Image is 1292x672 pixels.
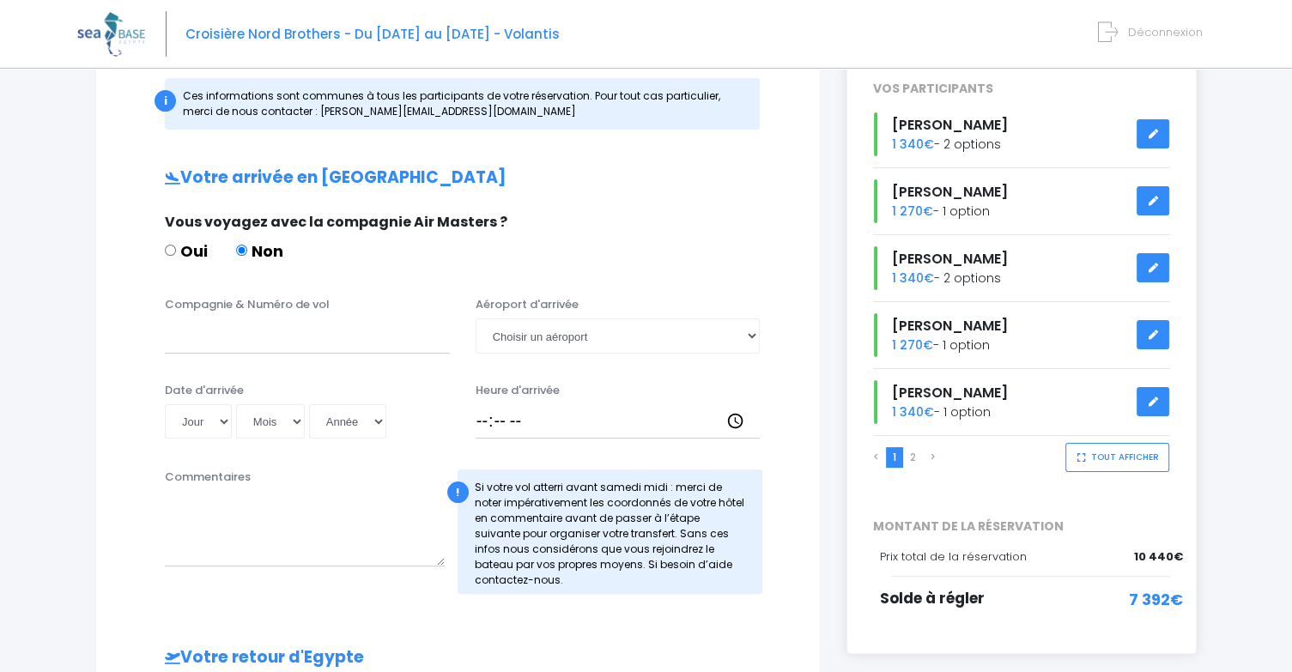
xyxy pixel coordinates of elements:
span: MONTANT DE LA RÉSERVATION [860,518,1183,536]
label: Aéroport d'arrivée [476,296,579,313]
span: Croisière Nord Brothers - Du [DATE] au [DATE] - Volantis [185,25,560,43]
span: Vous voyagez avec la compagnie Air Masters ? [165,212,507,232]
span: [PERSON_NAME] [892,383,1008,403]
span: 1 340€ [892,403,934,421]
span: 1 340€ [892,269,934,287]
h2: Votre retour d'Egypte [130,648,786,668]
span: [PERSON_NAME] [892,182,1008,202]
span: 10 440€ [1134,548,1183,566]
span: [PERSON_NAME] [892,115,1008,135]
div: - 2 options [860,112,1183,156]
div: i [155,90,176,112]
div: Si votre vol atterri avant samedi midi : merci de noter impérativement les coordonnés de votre hô... [458,469,763,594]
a: < [873,450,879,464]
span: 1 270€ [892,336,933,354]
label: Date d'arrivée [165,382,244,399]
span: [PERSON_NAME] [892,249,1008,269]
a: 2 [910,450,916,464]
div: - 1 option [860,179,1183,223]
div: - 1 option [860,380,1183,424]
div: - 1 option [860,313,1183,357]
span: Déconnexion [1128,24,1203,40]
div: - 2 options [860,246,1183,290]
span: 1 340€ [892,136,934,153]
label: Compagnie & Numéro de vol [165,296,330,313]
span: Prix total de la réservation [880,548,1027,565]
label: Non [236,239,283,263]
label: Commentaires [165,469,251,486]
a: 1 [893,450,896,464]
label: Heure d'arrivée [476,382,560,399]
input: Oui [165,245,176,256]
span: [PERSON_NAME] [892,316,1008,336]
div: Ces informations sont communes à tous les participants de votre réservation. Pour tout cas partic... [165,78,760,130]
label: Oui [165,239,208,263]
h2: Votre arrivée en [GEOGRAPHIC_DATA] [130,168,786,188]
span: 1 270€ [892,203,933,220]
span: Solde à régler [880,588,985,608]
span: 7 392€ [1129,588,1183,611]
button: TOUT AFFICHER [1065,443,1169,473]
div: VOS PARTICIPANTS [860,80,1183,98]
div: ! [447,481,469,503]
a: > [930,450,936,464]
input: Non [236,245,247,256]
